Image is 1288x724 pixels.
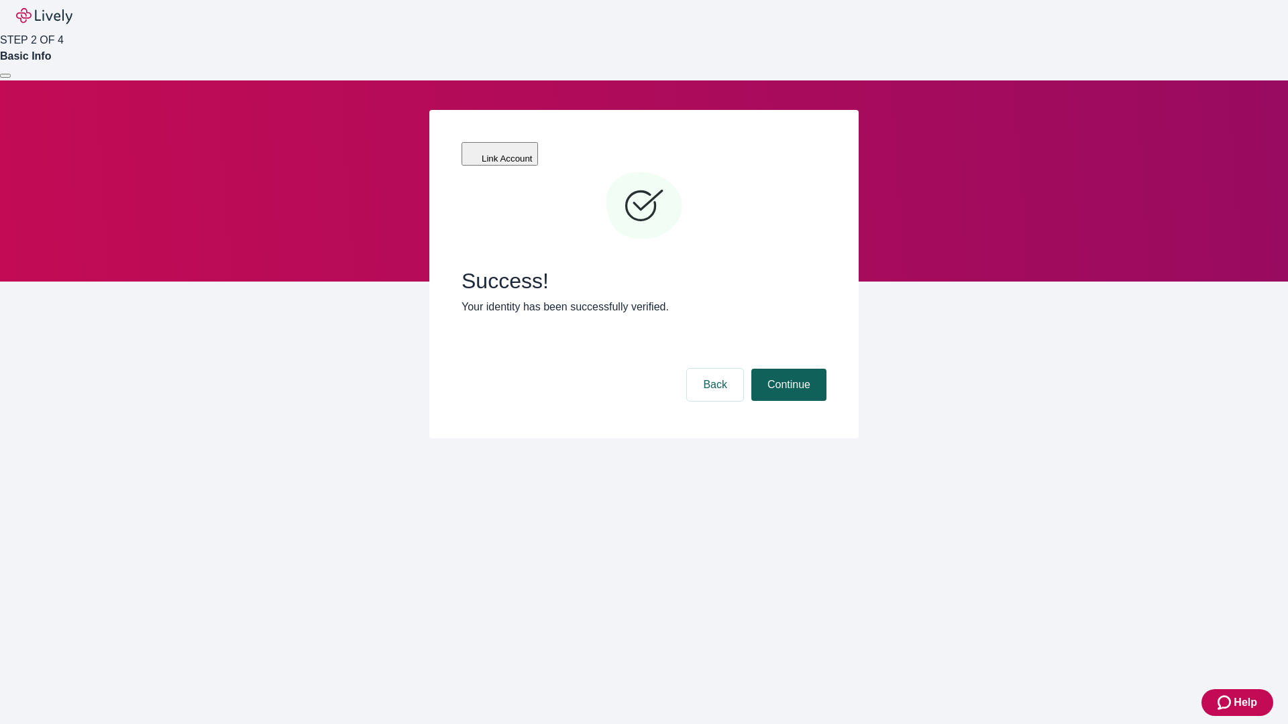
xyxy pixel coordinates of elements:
img: Lively [16,8,72,24]
svg: Zendesk support icon [1218,695,1234,711]
span: Success! [462,268,826,294]
button: Back [687,369,743,401]
button: Link Account [462,142,538,166]
p: Your identity has been successfully verified. [462,299,826,315]
button: Zendesk support iconHelp [1201,689,1273,716]
svg: Checkmark icon [604,166,684,247]
span: Help [1234,695,1257,711]
button: Continue [751,369,826,401]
